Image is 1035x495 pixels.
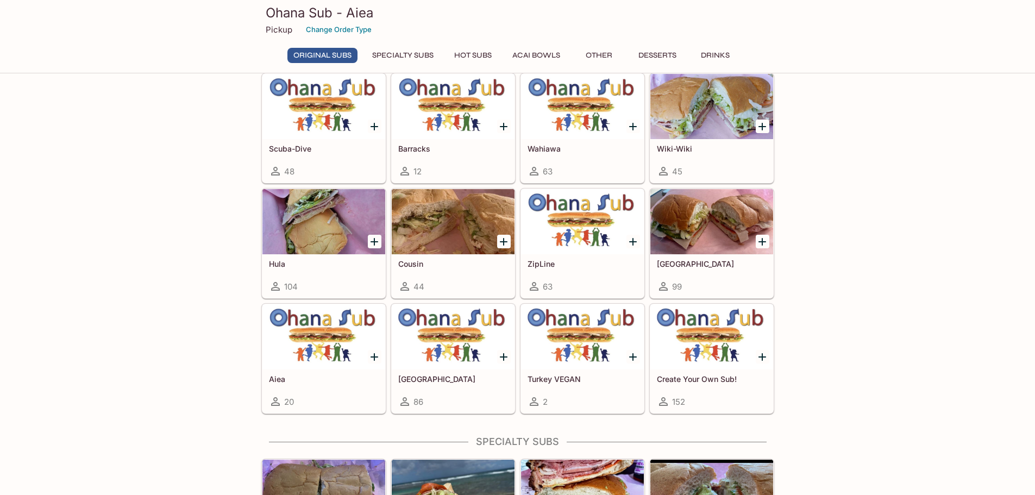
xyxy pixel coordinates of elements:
span: 2 [543,397,548,407]
a: [GEOGRAPHIC_DATA]99 [650,189,774,298]
span: 86 [413,397,423,407]
button: Hot Subs [448,48,498,63]
button: Add Aiea [368,350,381,364]
button: Drinks [691,48,740,63]
button: Add Manoa Falls [756,235,769,248]
button: Add Turkey [497,350,511,364]
button: Original Subs [287,48,357,63]
h5: Wiki-Wiki [657,144,767,153]
div: Hula [262,189,385,254]
div: Cousin [392,189,515,254]
button: Other [575,48,624,63]
a: Scuba-Dive48 [262,73,386,183]
a: Wahiawa63 [520,73,644,183]
a: Wiki-Wiki45 [650,73,774,183]
a: Turkey VEGAN2 [520,304,644,413]
span: 104 [284,281,298,292]
button: Add Hula [368,235,381,248]
h5: [GEOGRAPHIC_DATA] [398,374,508,384]
button: Add Scuba-Dive [368,120,381,133]
div: Create Your Own Sub! [650,304,773,369]
a: [GEOGRAPHIC_DATA]86 [391,304,515,413]
a: Hula104 [262,189,386,298]
div: Turkey [392,304,515,369]
div: Manoa Falls [650,189,773,254]
button: Add Barracks [497,120,511,133]
span: 45 [672,166,682,177]
h5: Turkey VEGAN [528,374,637,384]
button: Add Wiki-Wiki [756,120,769,133]
h5: ZipLine [528,259,637,268]
h3: Ohana Sub - Aiea [266,4,770,21]
button: Add Turkey VEGAN [626,350,640,364]
span: 20 [284,397,294,407]
a: Create Your Own Sub!152 [650,304,774,413]
span: 12 [413,166,422,177]
a: ZipLine63 [520,189,644,298]
button: Add Create Your Own Sub! [756,350,769,364]
span: 48 [284,166,294,177]
h5: Create Your Own Sub! [657,374,767,384]
a: Barracks12 [391,73,515,183]
p: Pickup [266,24,292,35]
div: Scuba-Dive [262,74,385,139]
button: Add ZipLine [626,235,640,248]
h5: Barracks [398,144,508,153]
span: 99 [672,281,682,292]
div: Turkey VEGAN [521,304,644,369]
button: Acai Bowls [506,48,566,63]
h5: Aiea [269,374,379,384]
button: Change Order Type [301,21,377,38]
span: 152 [672,397,685,407]
h5: Wahiawa [528,144,637,153]
button: Specialty Subs [366,48,440,63]
a: Cousin44 [391,189,515,298]
a: Aiea20 [262,304,386,413]
div: ZipLine [521,189,644,254]
button: Add Cousin [497,235,511,248]
button: Desserts [632,48,682,63]
h5: Cousin [398,259,508,268]
div: Wiki-Wiki [650,74,773,139]
h5: [GEOGRAPHIC_DATA] [657,259,767,268]
h5: Hula [269,259,379,268]
h4: Specialty Subs [261,436,774,448]
div: Wahiawa [521,74,644,139]
div: Aiea [262,304,385,369]
button: Add Wahiawa [626,120,640,133]
span: 44 [413,281,424,292]
span: 63 [543,166,553,177]
span: 63 [543,281,553,292]
h5: Scuba-Dive [269,144,379,153]
div: Barracks [392,74,515,139]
